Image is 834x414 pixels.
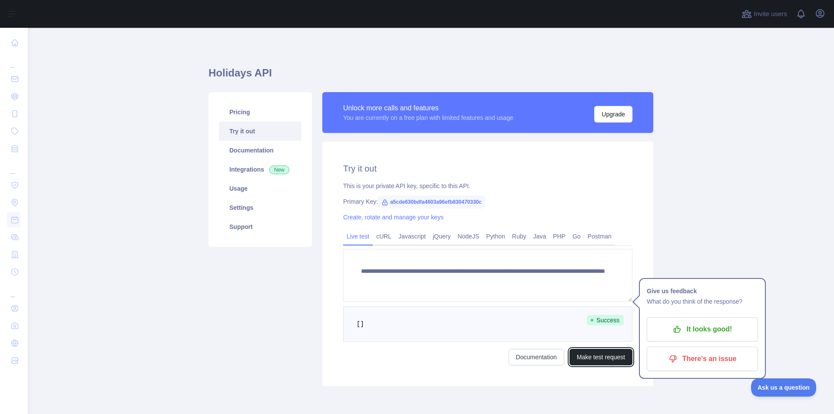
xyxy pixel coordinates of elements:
button: Make test request [569,349,632,365]
a: jQuery [429,229,454,243]
p: What do you think of the response? [647,296,758,307]
a: Python [483,229,509,243]
a: cURL [373,229,395,243]
h1: Give us feedback [647,286,758,296]
a: NodeJS [454,229,483,243]
a: Javascript [395,229,429,243]
a: Usage [219,179,301,198]
a: Settings [219,198,301,217]
div: ... [7,282,21,299]
a: Documentation [509,349,564,365]
a: PHP [549,229,569,243]
span: [] [357,321,364,328]
div: This is your private API key, specific to this API. [343,182,632,190]
span: Success [587,315,624,325]
h1: Holidays API [208,66,653,87]
span: a5cde630bdfa4603a96efb830470330c [378,195,485,209]
div: Primary Key: [343,197,632,206]
span: New [269,166,289,174]
button: Invite users [740,7,789,21]
a: Live test [343,229,373,243]
a: Integrations New [219,160,301,179]
a: Java [530,229,550,243]
a: Try it out [219,122,301,141]
a: Pricing [219,103,301,122]
div: ... [7,52,21,70]
h2: Try it out [343,162,632,175]
a: Go [569,229,584,243]
span: Invite users [754,9,787,19]
div: Unlock more calls and features [343,103,513,113]
a: Documentation [219,141,301,160]
a: Create, rotate and manage your keys [343,214,443,221]
a: Ruby [509,229,530,243]
div: ... [7,158,21,176]
a: Postman [584,229,615,243]
div: You are currently on a free plan with limited features and usage [343,113,513,122]
button: Upgrade [594,106,632,123]
a: Support [219,217,301,236]
iframe: Toggle Customer Support [751,378,817,397]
